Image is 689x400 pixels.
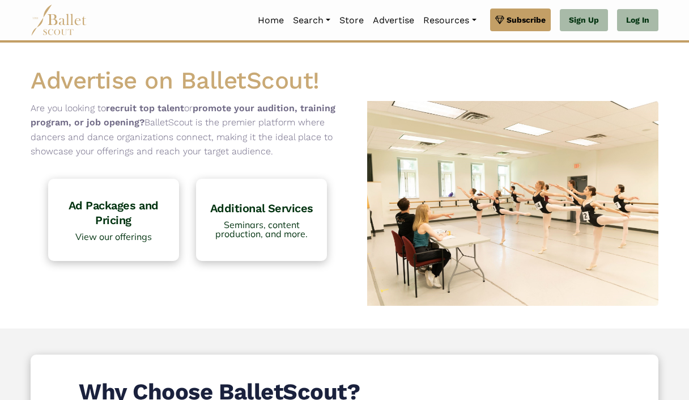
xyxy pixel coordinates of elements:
a: Additional Services Seminars, content production, and more. [196,179,327,261]
a: Search [288,9,335,32]
span: Subscribe [507,14,546,26]
a: Sign Up [560,9,608,32]
span: View our offerings [54,232,173,241]
img: Ballerinas at an audition [344,101,658,306]
a: Home [253,9,288,32]
h1: Advertise on BalletScout! [31,65,658,96]
a: Ad Packages and Pricing View our offerings [48,179,179,261]
a: Advertise [368,9,419,32]
a: Resources [419,9,480,32]
a: Subscribe [490,9,551,31]
a: Log In [617,9,658,32]
span: Seminars, content production, and more. [202,220,321,238]
h4: Additional Services [202,201,321,216]
p: Are you looking to or BalletScout is the premier platform where dancers and dance organizations c... [31,101,344,159]
b: recruit top talent [106,103,184,113]
h4: Ad Packages and Pricing [54,198,173,228]
a: Store [335,9,368,32]
img: gem.svg [495,14,504,26]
